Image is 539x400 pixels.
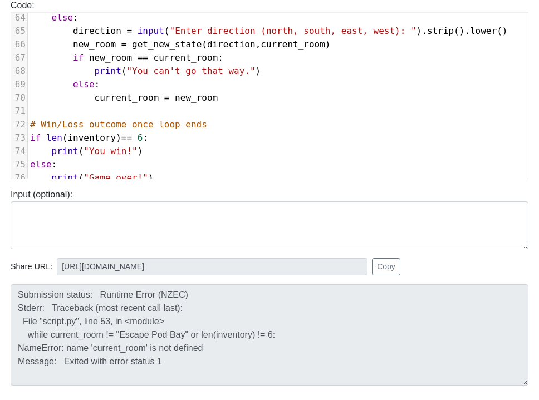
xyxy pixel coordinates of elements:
div: 68 [11,65,27,78]
span: "Enter direction (north, south, east, west): " [170,26,416,36]
span: : [30,159,57,170]
span: current_room [261,39,325,50]
button: Copy [372,258,400,275]
span: print [52,172,79,183]
span: current_room [154,52,218,63]
span: direction [73,26,121,36]
div: 70 [11,91,27,105]
span: new_room [175,92,218,103]
span: if [73,52,84,63]
span: Share URL: [11,261,52,273]
div: 66 [11,38,27,51]
span: direction [207,39,256,50]
div: 76 [11,171,27,185]
div: 69 [11,78,27,91]
span: print [52,146,79,156]
div: 72 [11,118,27,131]
span: == [138,52,148,63]
span: : [30,52,223,63]
span: ( ) [30,66,261,76]
span: ( ). (). () [30,26,507,36]
span: = [126,26,132,36]
span: == [121,132,132,143]
span: lower [470,26,497,36]
div: 73 [11,131,27,145]
div: 64 [11,11,27,24]
span: get_new_state [132,39,202,50]
span: ( ) : [30,132,148,143]
span: "You win!" [84,146,137,156]
div: 67 [11,51,27,65]
span: = [121,39,127,50]
span: else [73,79,95,90]
span: 6 [138,132,143,143]
span: len [46,132,62,143]
span: ( , ) [30,39,331,50]
span: else [30,159,52,170]
span: current_room [95,92,159,103]
input: No share available yet [57,258,367,275]
span: # Win/Loss outcome once loop ends [30,119,207,130]
span: strip [427,26,454,36]
span: ( ) [30,172,154,183]
span: print [95,66,121,76]
div: 71 [11,105,27,118]
div: 65 [11,24,27,38]
span: = [164,92,170,103]
span: : [30,79,100,90]
span: ( ) [30,146,143,156]
span: new_room [89,52,132,63]
span: : [30,12,79,23]
div: 74 [11,145,27,158]
span: new_room [73,39,116,50]
div: Input (optional): [2,188,537,249]
span: inventory [67,132,116,143]
span: "You can't go that way." [126,66,255,76]
span: "Game over!" [84,172,148,183]
span: input [138,26,164,36]
span: else [52,12,73,23]
span: if [30,132,41,143]
div: 75 [11,158,27,171]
